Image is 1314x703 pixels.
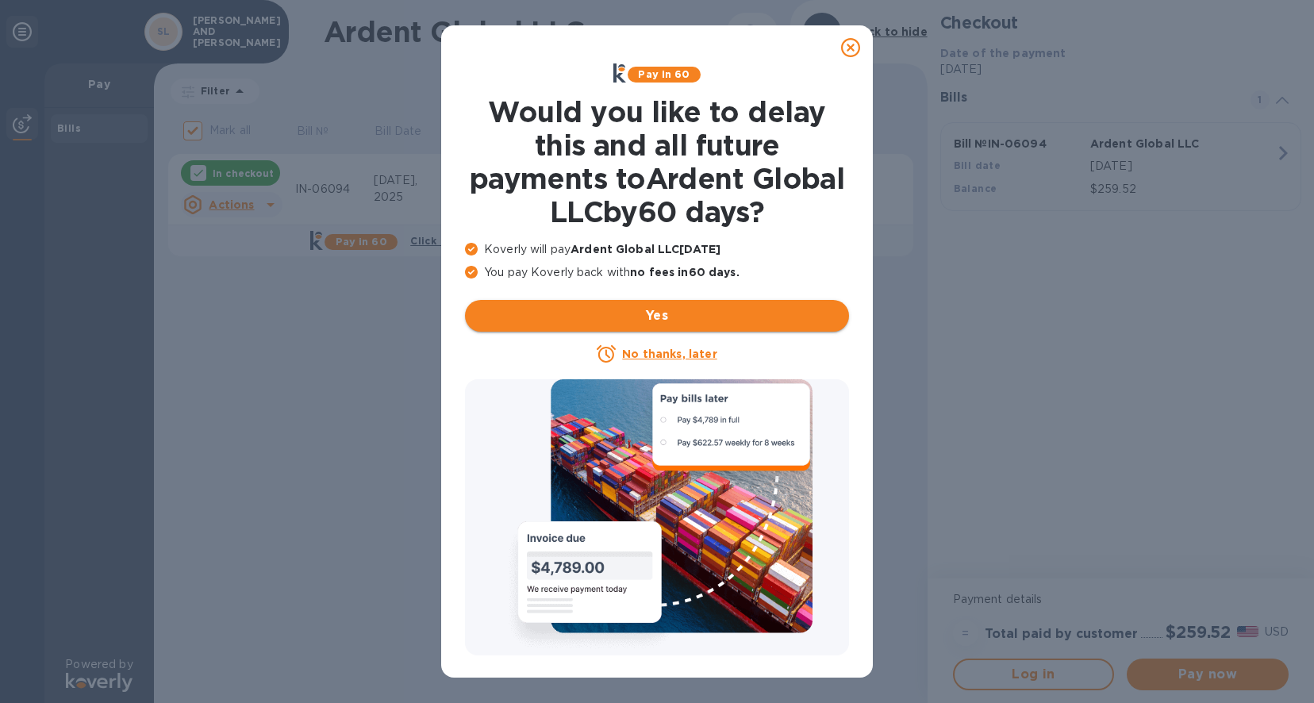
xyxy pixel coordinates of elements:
span: Yes [478,306,836,325]
p: Koverly will pay [465,241,849,258]
b: Pay in 60 [638,68,690,80]
p: You pay Koverly back with [465,264,849,281]
button: Yes [465,300,849,332]
u: No thanks, later [622,348,717,360]
h1: Would you like to delay this and all future payments to Ardent Global LLC by 60 days ? [465,95,849,229]
b: Ardent Global LLC [DATE] [571,243,720,255]
b: no fees in 60 days . [630,266,739,279]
